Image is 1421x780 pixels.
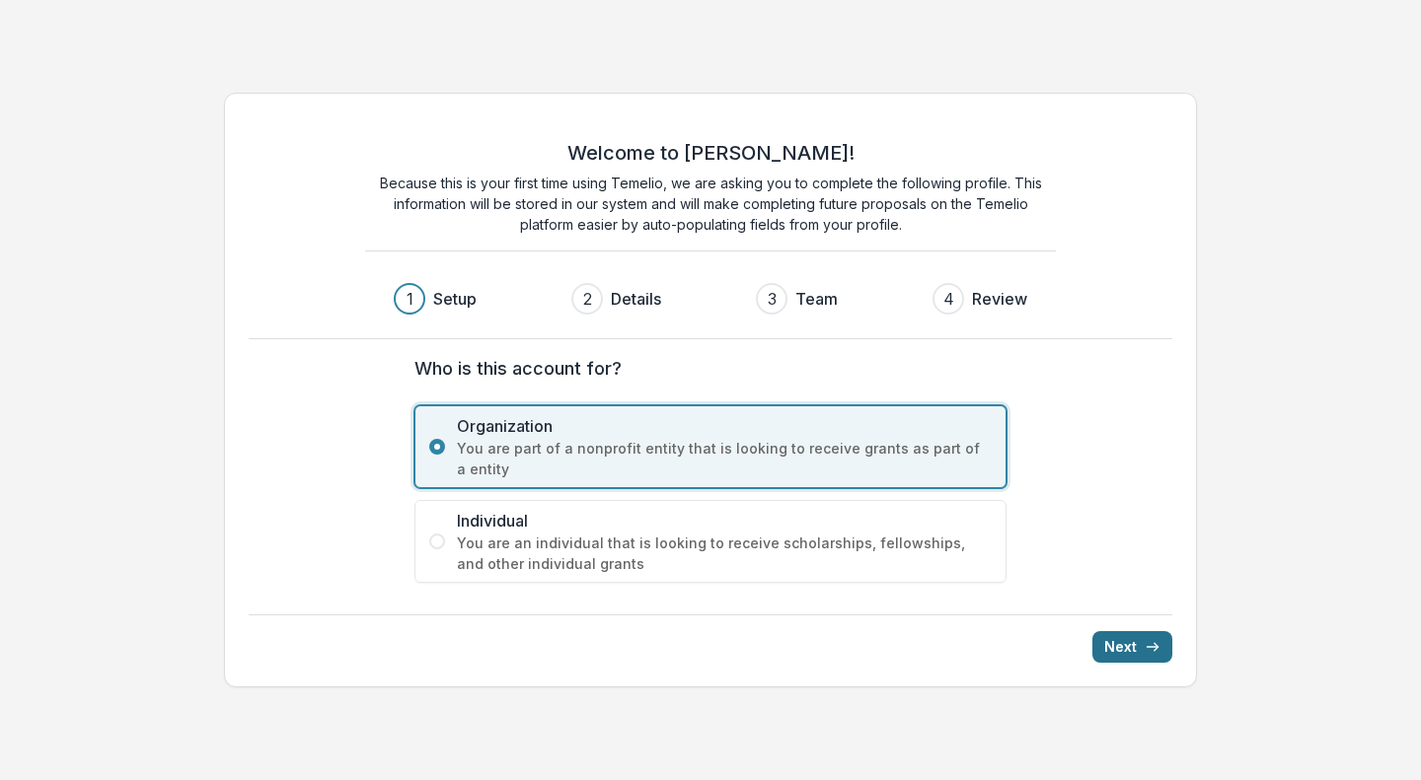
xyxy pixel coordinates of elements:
h2: Welcome to [PERSON_NAME]! [567,141,855,165]
span: You are an individual that is looking to receive scholarships, fellowships, and other individual ... [457,532,992,574]
button: Next [1092,631,1172,663]
label: Who is this account for? [414,355,995,382]
span: Individual [457,509,992,532]
h3: Details [611,287,661,311]
div: 4 [943,287,954,311]
h3: Setup [433,287,477,311]
div: Progress [394,283,1027,315]
p: Because this is your first time using Temelio, we are asking you to complete the following profil... [365,173,1056,235]
span: Organization [457,414,992,438]
div: 2 [583,287,592,311]
h3: Review [972,287,1027,311]
div: 1 [407,287,413,311]
div: 3 [768,287,777,311]
span: You are part of a nonprofit entity that is looking to receive grants as part of a entity [457,438,992,479]
h3: Team [795,287,838,311]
